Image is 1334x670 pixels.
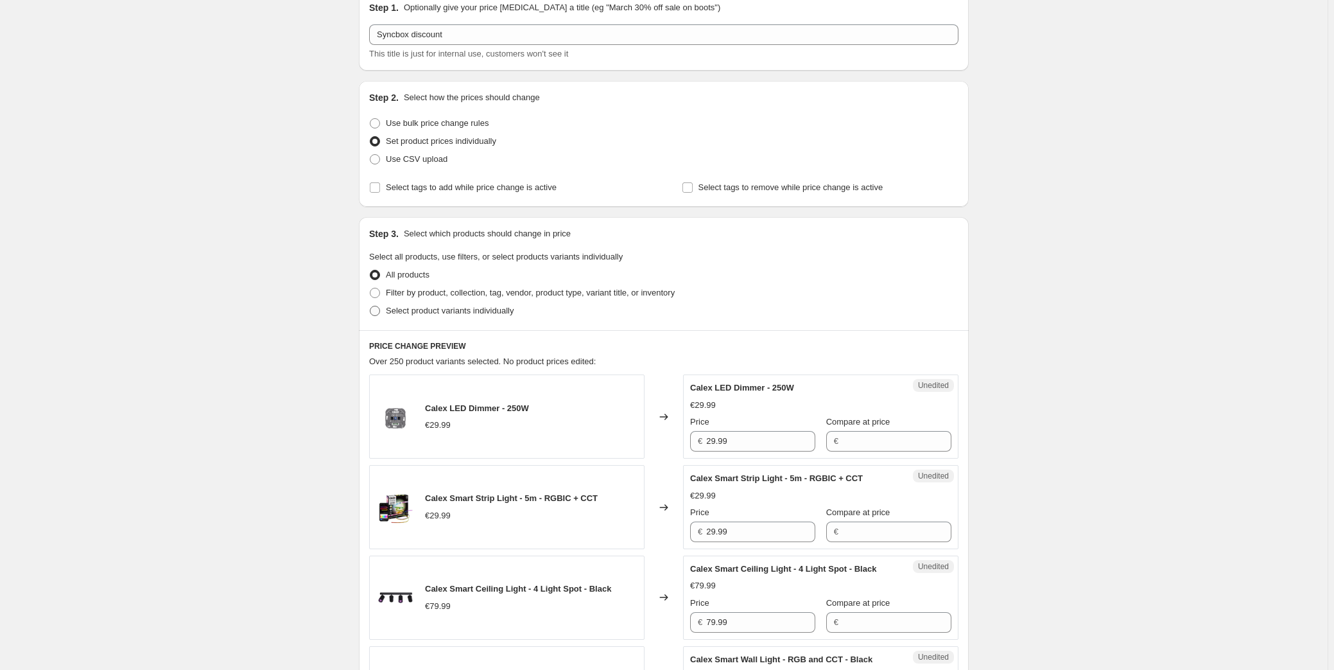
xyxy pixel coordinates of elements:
span: Calex LED Dimmer - 250W [425,403,529,413]
span: € [698,617,702,627]
span: Unedited [918,561,949,572]
span: Calex Smart Strip Light - 5m - RGBIC + CCT [690,473,863,483]
span: Unedited [918,380,949,391]
span: Compare at price [826,417,890,427]
div: €79.99 [425,600,451,613]
div: €29.99 [690,489,716,502]
input: 30% off holiday sale [369,24,958,45]
span: Unedited [918,471,949,481]
span: All products [386,270,429,279]
span: Calex Smart Wall Light - RGB and CCT - Black [690,655,872,664]
span: Calex Smart Ceiling Light - 4 Light Spot - Black [425,584,611,594]
div: €29.99 [425,509,451,522]
div: €29.99 [690,399,716,412]
img: Calex-Smart-Ceiling-Light-4-Light-Spot-Black_80x.png [376,578,415,617]
span: Select tags to remove while price change is active [698,182,883,192]
span: Select all products, use filters, or select products variants individually [369,252,623,261]
div: €29.99 [425,419,451,432]
span: Price [690,507,709,517]
span: € [698,527,702,536]
span: Over 250 product variants selected. No product prices edited: [369,357,596,366]
span: Use bulk price change rules [386,118,489,128]
span: This title is just for internal use, customers won't see it [369,49,568,58]
span: Select product variants individually [386,306,514,315]
span: Calex Smart Strip Light - 5m - RGBIC + CCT [425,493,598,503]
img: Calex-Smart-Strip-Light-5m-RGBIC-CCT_80x.webp [376,488,415,527]
p: Select how the prices should change [404,91,540,104]
span: Compare at price [826,598,890,608]
h2: Step 2. [369,91,399,104]
span: Use CSV upload [386,154,447,164]
span: Price [690,417,709,427]
span: € [698,436,702,446]
span: € [834,527,838,536]
span: Unedited [918,652,949,662]
span: Compare at price [826,507,890,517]
span: Price [690,598,709,608]
img: Calex-LED-Dimmer-250W_80x.webp [376,398,415,436]
span: € [834,436,838,446]
span: € [834,617,838,627]
p: Select which products should change in price [404,227,571,240]
h2: Step 3. [369,227,399,240]
h2: Step 1. [369,1,399,14]
div: €79.99 [690,579,716,592]
span: Set product prices individually [386,136,496,146]
span: Calex LED Dimmer - 250W [690,383,794,392]
p: Optionally give your price [MEDICAL_DATA] a title (eg "March 30% off sale on boots") [404,1,720,14]
span: Select tags to add while price change is active [386,182,557,192]
span: Filter by product, collection, tag, vendor, product type, variant title, or inventory [386,288,675,297]
span: Calex Smart Ceiling Light - 4 Light Spot - Black [690,564,876,574]
h6: PRICE CHANGE PREVIEW [369,341,958,351]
